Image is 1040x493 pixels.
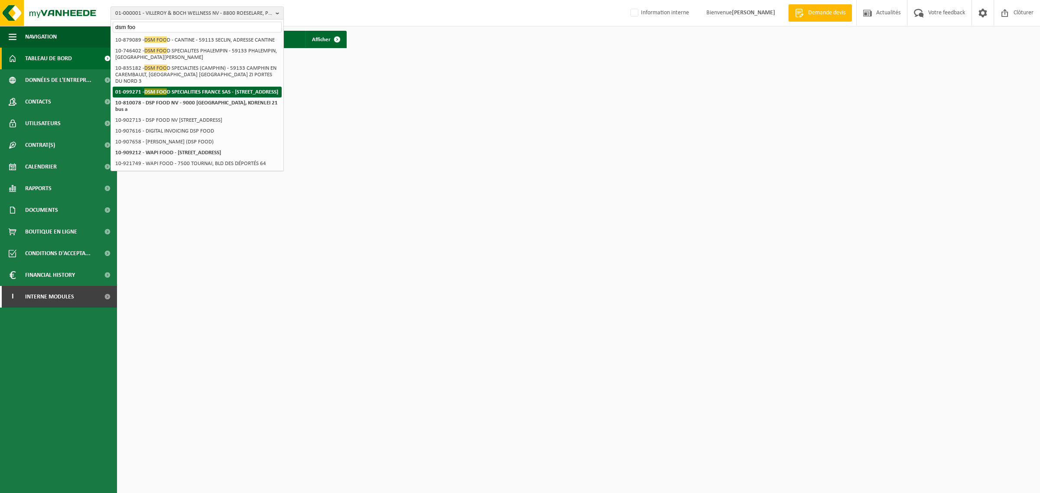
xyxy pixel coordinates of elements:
[25,243,91,264] span: Conditions d'accepta...
[25,199,58,221] span: Documents
[113,126,282,136] li: 10-907616 - DIGITAL INVOICING DSP FOOD
[113,136,282,147] li: 10-907658 - [PERSON_NAME] (DSP FOOD)
[113,22,282,32] input: Chercher des succursales liées
[113,158,282,169] li: 10-921749 - WAPI FOOD - 7500 TOURNAI, BLD DES DÉPORTÉS 64
[110,6,284,19] button: 01-000001 - VILLEROY & BOCH WELLNESS NV - 8800 ROESELARE, POPULIERSTRAAT 1
[25,286,74,308] span: Interne modules
[113,169,282,186] li: 10-954927 - NIMA FOOD - 59552 [GEOGRAPHIC_DATA], [STREET_ADDRESS]
[9,286,16,308] span: I
[25,113,61,134] span: Utilisateurs
[312,37,331,42] span: Afficher
[25,178,52,199] span: Rapports
[25,69,91,91] span: Données de l'entrepr...
[25,264,75,286] span: Financial History
[25,26,57,48] span: Navigation
[25,134,55,156] span: Contrat(s)
[115,88,278,95] strong: 01-099271 - D SPECIALITIES FRANCE SAS - [STREET_ADDRESS]
[113,115,282,126] li: 10-902713 - DSP FOOD NV [STREET_ADDRESS]
[305,31,346,48] a: Afficher
[144,47,167,54] span: DSM FOO
[113,35,282,45] li: 10-879089 - D - CANTINE - 59113 SECLIN, ADRESSE CANTINE
[115,100,278,112] strong: 10-810078 - DSP FOOD NV - 9000 [GEOGRAPHIC_DATA], KORENLEI 21 bus a
[732,10,775,16] strong: [PERSON_NAME]
[144,36,167,43] span: DSM FOO
[144,65,167,71] span: DSM FOO
[113,45,282,63] li: 10-746402 - D SPECIALITES PHALEMPIN - 59133 PHALEMPIN, [GEOGRAPHIC_DATA][PERSON_NAME]
[806,9,848,17] span: Demande devis
[113,63,282,87] li: 10-835182 - D SPECIALTIES (CAMPHIN) - 59133 CAMPHIN EN CAREMBAULT, [GEOGRAPHIC_DATA] [GEOGRAPHIC_...
[25,48,72,69] span: Tableau de bord
[25,221,77,243] span: Boutique en ligne
[25,91,51,113] span: Contacts
[25,156,57,178] span: Calendrier
[629,6,689,19] label: Information interne
[788,4,852,22] a: Demande devis
[115,150,221,156] strong: 10-909212 - WAPI FOOD - [STREET_ADDRESS]
[115,7,272,20] span: 01-000001 - VILLEROY & BOCH WELLNESS NV - 8800 ROESELARE, POPULIERSTRAAT 1
[144,88,167,95] span: DSM FOO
